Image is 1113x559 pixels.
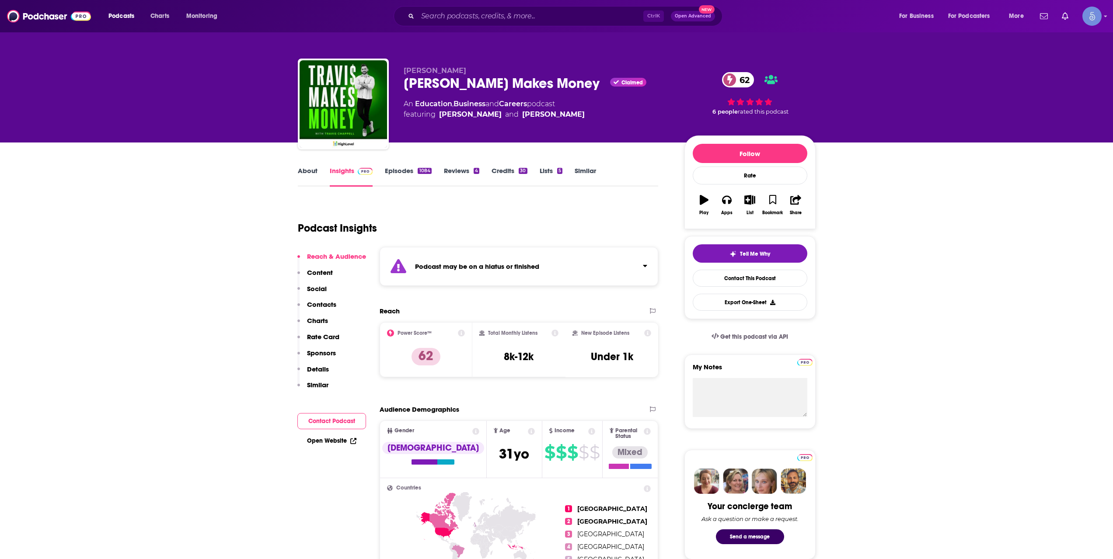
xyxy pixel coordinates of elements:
span: Logged in as Spiral5-G1 [1082,7,1102,26]
a: Business [454,100,485,108]
span: [GEOGRAPHIC_DATA] [577,517,647,525]
button: Play [693,189,715,221]
button: Export One-Sheet [693,294,807,311]
button: tell me why sparkleTell Me Why [693,244,807,263]
div: Play [699,210,708,215]
div: 30 [519,168,527,174]
img: Barbara Profile [723,469,748,494]
button: open menu [893,9,945,23]
h1: Podcast Insights [298,222,377,235]
button: Sponsors [297,349,336,365]
span: featuring [404,109,585,120]
span: Ctrl K [643,10,664,22]
span: Claimed [621,80,643,85]
span: 31 yo [499,445,529,462]
button: Show profile menu [1082,7,1102,26]
h2: Audience Demographics [380,405,459,413]
div: [PERSON_NAME] [522,109,585,120]
span: 4 [565,543,572,550]
a: 62 [722,72,754,87]
button: Contact Podcast [297,413,366,429]
span: Parental Status [615,428,642,439]
div: Your concierge team [708,501,792,512]
div: Ask a question or make a request. [701,515,799,522]
p: Contacts [307,300,336,309]
img: Travis Makes Money [300,60,387,148]
a: Get this podcast via API [705,326,795,347]
button: Social [297,285,327,301]
span: New [699,5,715,14]
span: 3 [565,531,572,538]
h2: Total Monthly Listens [488,330,537,336]
button: Send a message [716,529,784,544]
span: Gender [394,428,414,434]
span: Monitoring [186,10,217,22]
input: Search podcasts, credits, & more... [418,9,643,23]
a: Lists5 [540,167,562,187]
button: Rate Card [297,333,339,349]
div: Bookmark [762,210,783,215]
button: Share [784,189,807,221]
div: Mixed [612,446,648,458]
span: Podcasts [108,10,134,22]
span: and [505,109,519,120]
a: Credits30 [492,167,527,187]
span: Countries [396,485,421,491]
span: For Business [899,10,934,22]
div: 1084 [418,168,431,174]
label: My Notes [693,363,807,378]
p: Sponsors [307,349,336,357]
div: Search podcasts, credits, & more... [402,6,731,26]
span: For Podcasters [948,10,990,22]
button: Follow [693,144,807,163]
p: 62 [412,348,440,365]
a: Pro website [797,453,813,461]
span: , [452,100,454,108]
span: Income [555,428,575,434]
span: 2 [565,518,572,525]
p: Rate Card [307,333,339,341]
span: Open Advanced [675,14,711,18]
span: Charts [150,10,169,22]
div: List [747,210,754,215]
h3: 8k-12k [504,350,534,363]
p: Reach & Audience [307,252,366,260]
span: 1 [565,505,572,512]
a: Reviews4 [444,167,479,187]
a: Education [415,100,452,108]
section: Click to expand status details [380,247,659,286]
span: Tell Me Why [740,250,770,257]
a: Charts [145,9,174,23]
span: Age [499,428,510,434]
span: $ [556,445,566,459]
img: Jon Profile [781,469,806,494]
div: Rate [693,167,807,184]
span: Get this podcast via API [720,333,788,340]
div: 62 6 peoplerated this podcast [684,66,816,121]
p: Content [307,268,333,277]
img: tell me why sparkle [729,250,736,257]
img: Podchaser Pro [797,454,813,461]
div: Share [790,210,802,215]
span: $ [544,445,555,459]
button: open menu [180,9,229,23]
a: Contact This Podcast [693,270,807,287]
p: Details [307,365,329,373]
h3: Under 1k [591,350,633,363]
span: and [485,100,499,108]
img: Podchaser - Follow, Share and Rate Podcasts [7,8,91,24]
div: Apps [721,210,733,215]
span: [GEOGRAPHIC_DATA] [577,543,644,551]
button: Open AdvancedNew [671,11,715,21]
button: open menu [102,9,146,23]
button: Bookmark [761,189,784,221]
div: [PERSON_NAME] [439,109,502,120]
img: Jules Profile [752,469,777,494]
p: Charts [307,316,328,325]
span: 62 [731,72,754,87]
span: 6 people [712,108,738,115]
div: 4 [474,168,479,174]
div: 5 [557,168,562,174]
button: open menu [1003,9,1035,23]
